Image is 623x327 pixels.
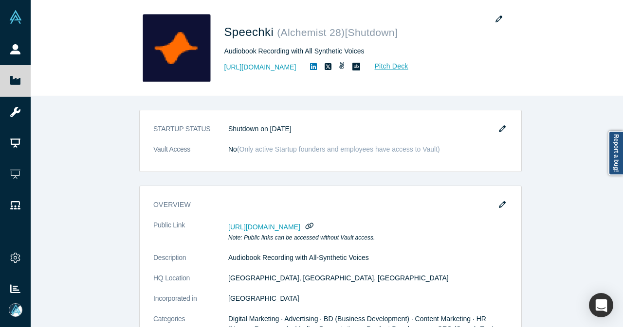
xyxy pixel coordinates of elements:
dd: No [228,144,508,155]
div: Audiobook Recording with All Synthetic Voices [224,46,497,56]
dd: [GEOGRAPHIC_DATA], [GEOGRAPHIC_DATA], [GEOGRAPHIC_DATA] [228,273,508,283]
span: Public Link [153,220,185,230]
dd: [GEOGRAPHIC_DATA] [228,293,508,304]
dt: HQ Location [153,273,228,293]
img: Speechki's Logo [143,14,211,82]
a: Report a bug! [608,131,623,175]
img: Mia Scott's Account [9,303,22,317]
p: Audiobook Recording with All-Synthetic Voices [228,253,508,263]
a: Pitch Deck [364,61,409,72]
em: Note: Public links can be accessed without Vault access. [228,234,375,241]
span: Speechki [224,25,277,38]
small: ( Alchemist 28 ) [Shutdown] [277,27,398,38]
dt: Vault Access [153,144,228,165]
img: Alchemist Vault Logo [9,10,22,24]
span: ( Only active Startup founders and employees have access to Vault ) [237,145,440,153]
dt: Description [153,253,228,273]
dd: Shutdown on [DATE] [228,124,508,134]
a: [URL][DOMAIN_NAME] [224,62,296,72]
span: [URL][DOMAIN_NAME] [228,223,300,231]
dt: STARTUP STATUS [153,124,228,144]
h3: overview [153,200,494,210]
dt: Incorporated in [153,293,228,314]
